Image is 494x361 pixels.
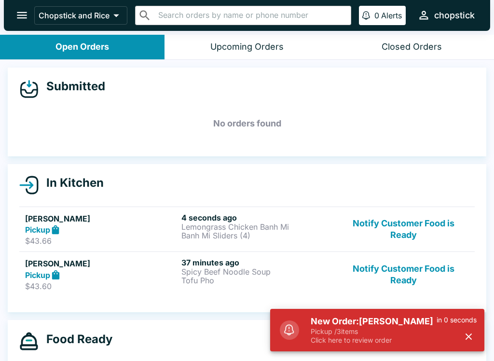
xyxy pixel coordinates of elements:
p: $43.60 [25,281,178,291]
div: Upcoming Orders [210,42,284,53]
button: open drawer [10,3,34,28]
p: Click here to review order [311,336,437,345]
strong: Pickup [25,270,50,280]
p: Tofu Pho [181,276,334,285]
strong: Pickup [25,225,50,235]
h5: [PERSON_NAME] [25,258,178,269]
p: Alerts [381,11,402,20]
p: Spicy Beef Noodle Soup [181,267,334,276]
p: $43.66 [25,236,178,246]
button: Chopstick and Rice [34,6,127,25]
h6: 4 seconds ago [181,213,334,222]
div: Open Orders [55,42,109,53]
p: Pickup / 3 items [311,327,437,336]
button: Notify Customer Food is Ready [338,213,469,246]
input: Search orders by name or phone number [155,9,347,22]
h5: New Order: [PERSON_NAME] [311,316,437,327]
h5: No orders found [19,106,475,141]
p: 0 [374,11,379,20]
h4: In Kitchen [39,176,104,190]
h5: [PERSON_NAME] [25,213,178,224]
button: Notify Customer Food is Ready [338,258,469,291]
div: chopstick [434,10,475,21]
h6: 37 minutes ago [181,258,334,267]
h4: Food Ready [39,332,112,347]
a: [PERSON_NAME]Pickup$43.664 seconds agoLemongrass Chicken Banh MiBanh Mi Sliders (4)Notify Custome... [19,207,475,252]
div: Closed Orders [382,42,442,53]
p: Banh Mi Sliders (4) [181,231,334,240]
p: in 0 seconds [437,316,477,324]
p: Lemongrass Chicken Banh Mi [181,222,334,231]
p: Chopstick and Rice [39,11,110,20]
h4: Submitted [39,79,105,94]
button: chopstick [413,5,479,26]
a: [PERSON_NAME]Pickup$43.6037 minutes agoSpicy Beef Noodle SoupTofu PhoNotify Customer Food is Ready [19,251,475,297]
